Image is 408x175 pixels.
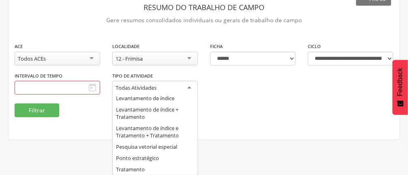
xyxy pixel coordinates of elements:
[88,83,97,93] i: 
[210,43,223,50] label: Ficha
[116,84,157,91] div: Todas Atividades
[112,43,140,50] label: Localidade
[397,68,404,96] span: Feedback
[113,93,198,104] div: Levantamento de índice
[113,104,198,122] div: Levantamento de índice + Tratamento
[15,103,59,117] button: Filtrar
[113,152,198,164] div: Ponto estratégico
[308,43,321,50] label: Ciclo
[393,60,408,115] button: Feedback - Mostrar pesquisa
[113,164,198,175] div: Tratamento
[15,15,393,26] p: Gere resumos consolidados individuais ou gerais de trabalho de campo
[116,55,143,62] div: 12 - Frimisa
[18,55,46,62] div: Todos ACEs
[113,122,198,141] div: Levantamento de índice e Tratamento + Tratamento
[113,141,198,152] div: Pesquisa vetorial especial
[15,73,62,79] label: Intervalo de Tempo
[112,73,153,79] label: Tipo de Atividade
[15,43,23,50] label: ACE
